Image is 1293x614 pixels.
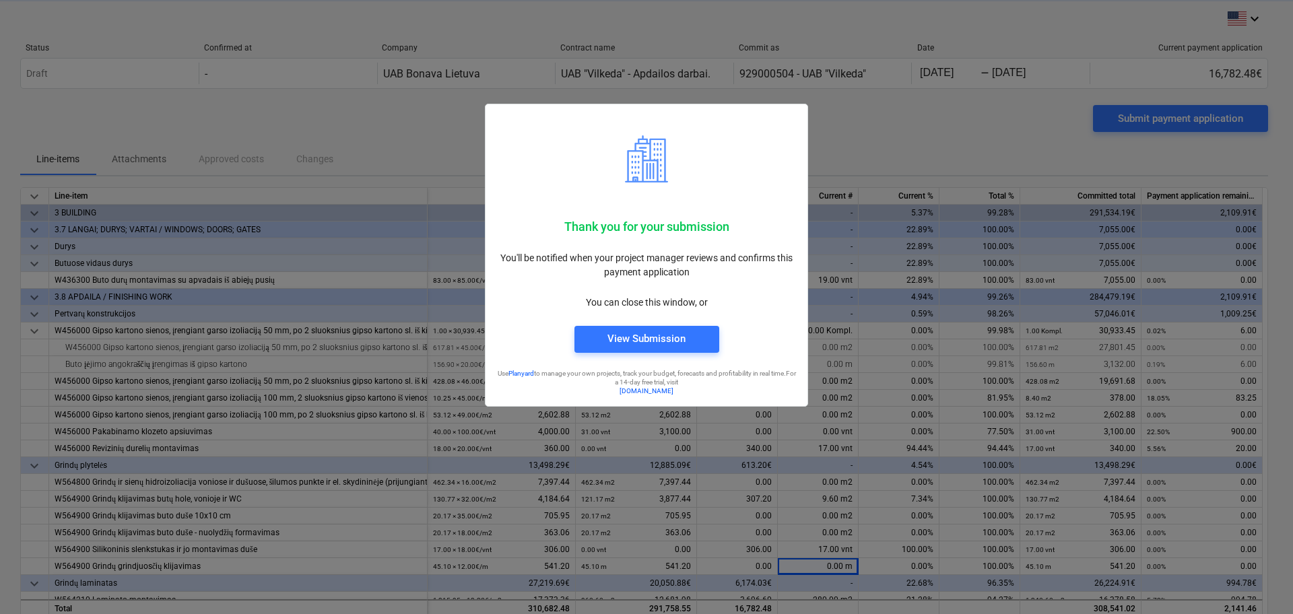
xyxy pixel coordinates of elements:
a: [DOMAIN_NAME] [620,387,673,395]
p: Use to manage your own projects, track your budget, forecasts and profitability in real time. For... [496,369,797,387]
p: Thank you for your submission [496,219,797,235]
p: You can close this window, or [496,296,797,310]
a: Planyard [508,370,534,377]
div: View Submission [607,330,686,347]
button: View Submission [574,326,719,353]
p: You'll be notified when your project manager reviews and confirms this payment application [496,251,797,279]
